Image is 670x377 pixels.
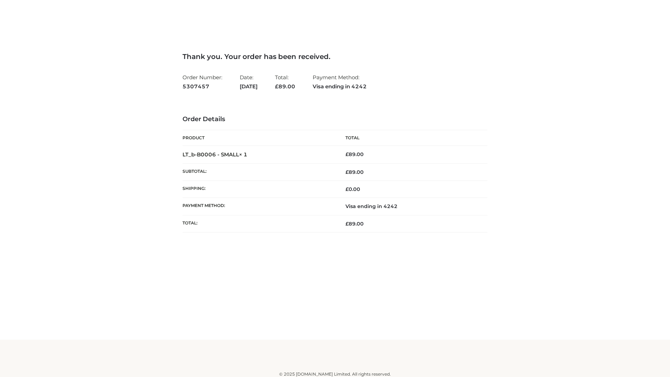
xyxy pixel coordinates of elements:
strong: 5307457 [183,82,222,91]
li: Total: [275,71,295,93]
td: Visa ending in 4242 [335,198,487,215]
th: Total: [183,215,335,232]
th: Subtotal: [183,163,335,180]
span: £ [275,83,278,90]
span: £ [345,151,349,157]
th: Shipping: [183,181,335,198]
span: 89.00 [345,169,364,175]
span: 89.00 [345,221,364,227]
span: £ [345,186,349,192]
th: Payment method: [183,198,335,215]
th: Total [335,130,487,146]
li: Order Number: [183,71,222,93]
strong: × 1 [239,151,247,158]
li: Date: [240,71,258,93]
strong: LT_b-B0006 - SMALL [183,151,247,158]
span: 89.00 [275,83,295,90]
bdi: 89.00 [345,151,364,157]
th: Product [183,130,335,146]
li: Payment Method: [313,71,367,93]
span: £ [345,221,349,227]
h3: Thank you. Your order has been received. [183,52,487,61]
span: £ [345,169,349,175]
strong: [DATE] [240,82,258,91]
bdi: 0.00 [345,186,360,192]
h3: Order Details [183,116,487,123]
strong: Visa ending in 4242 [313,82,367,91]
